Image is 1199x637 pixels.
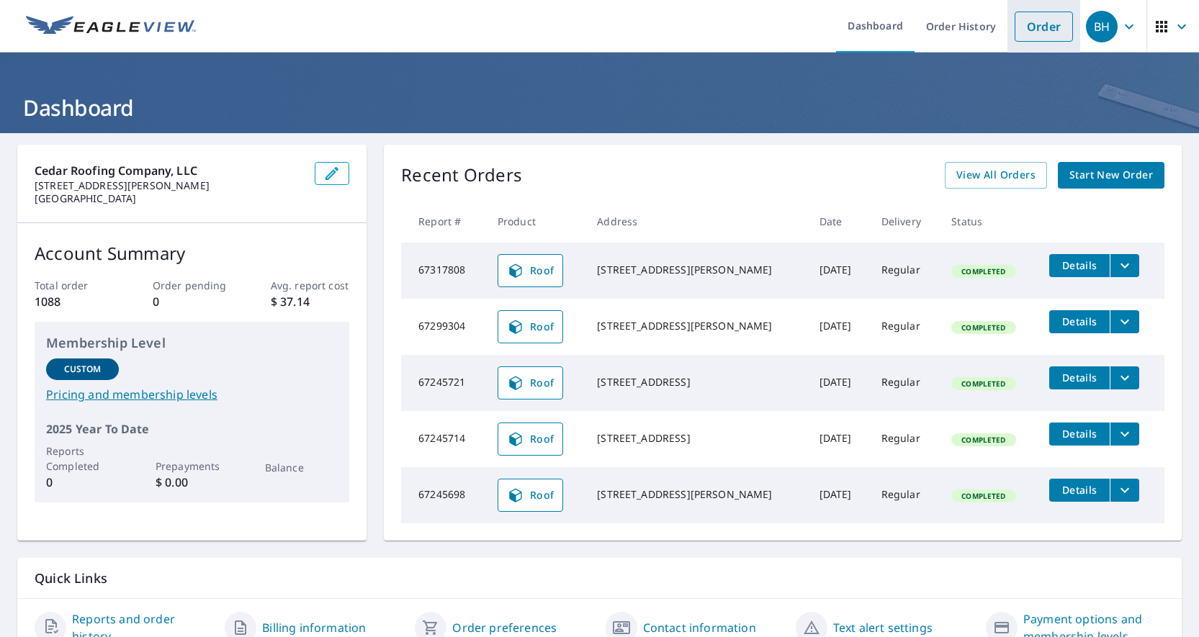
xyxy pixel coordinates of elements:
a: Contact information [643,619,756,636]
a: Pricing and membership levels [46,386,338,403]
button: detailsBtn-67245721 [1049,366,1110,389]
td: [DATE] [808,411,870,467]
button: detailsBtn-67299304 [1049,310,1110,333]
span: Roof [507,487,554,504]
td: Regular [870,299,940,355]
p: Balance [265,460,338,475]
td: 67299304 [401,299,486,355]
p: Reports Completed [46,443,119,474]
p: Membership Level [46,333,338,353]
button: filesDropdownBtn-67299304 [1110,310,1139,333]
a: View All Orders [945,162,1047,189]
a: Order preferences [452,619,557,636]
span: Completed [953,435,1014,445]
span: Completed [953,491,1014,501]
p: [STREET_ADDRESS][PERSON_NAME] [35,179,303,192]
span: Details [1058,258,1101,272]
div: [STREET_ADDRESS][PERSON_NAME] [597,487,796,502]
p: Order pending [153,278,231,293]
th: Product [486,200,585,243]
p: Total order [35,278,113,293]
div: [STREET_ADDRESS][PERSON_NAME] [597,263,796,277]
span: Details [1058,315,1101,328]
a: Roof [498,254,564,287]
span: Completed [953,266,1014,276]
p: Prepayments [156,458,228,474]
p: $ 37.14 [271,293,349,310]
p: Cedar Roofing Company, LLC [35,162,303,179]
span: Details [1058,483,1101,497]
div: [STREET_ADDRESS][PERSON_NAME] [597,319,796,333]
div: BH [1086,11,1118,42]
span: Completed [953,379,1014,389]
button: filesDropdownBtn-67245698 [1110,479,1139,502]
img: EV Logo [26,16,196,37]
td: [DATE] [808,299,870,355]
th: Status [940,200,1038,243]
span: Roof [507,318,554,335]
td: Regular [870,467,940,523]
a: Text alert settings [833,619,933,636]
td: [DATE] [808,467,870,523]
p: 0 [153,293,231,310]
p: Recent Orders [401,162,522,189]
th: Date [808,200,870,243]
p: Quick Links [35,569,1164,587]
th: Report # [401,200,486,243]
td: 67245721 [401,355,486,411]
button: detailsBtn-67317808 [1049,254,1110,277]
td: [DATE] [808,355,870,411]
button: detailsBtn-67245714 [1049,423,1110,446]
p: Avg. report cost [271,278,349,293]
p: 0 [46,474,119,491]
a: Start New Order [1058,162,1164,189]
span: Details [1058,371,1101,384]
span: View All Orders [956,166,1036,184]
div: [STREET_ADDRESS] [597,431,796,446]
a: Roof [498,423,564,456]
p: 2025 Year To Date [46,420,338,438]
button: filesDropdownBtn-67245721 [1110,366,1139,389]
button: detailsBtn-67245698 [1049,479,1110,502]
div: [STREET_ADDRESS] [597,375,796,389]
button: filesDropdownBtn-67317808 [1110,254,1139,277]
span: Roof [507,262,554,279]
td: Regular [870,243,940,299]
span: Start New Order [1069,166,1153,184]
td: 67245714 [401,411,486,467]
p: Account Summary [35,240,349,266]
td: [DATE] [808,243,870,299]
p: 1088 [35,293,113,310]
span: Completed [953,322,1014,333]
span: Details [1058,427,1101,441]
th: Address [585,200,807,243]
button: filesDropdownBtn-67245714 [1110,423,1139,446]
td: 67317808 [401,243,486,299]
p: [GEOGRAPHIC_DATA] [35,192,303,205]
p: Custom [64,363,102,376]
a: Order [1015,12,1073,42]
a: Roof [498,366,564,399]
td: 67245698 [401,467,486,523]
span: Roof [507,430,554,448]
h1: Dashboard [17,93,1182,122]
a: Billing information [262,619,366,636]
p: $ 0.00 [156,474,228,491]
td: Regular [870,411,940,467]
span: Roof [507,374,554,392]
a: Roof [498,310,564,343]
a: Roof [498,479,564,512]
th: Delivery [870,200,940,243]
td: Regular [870,355,940,411]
